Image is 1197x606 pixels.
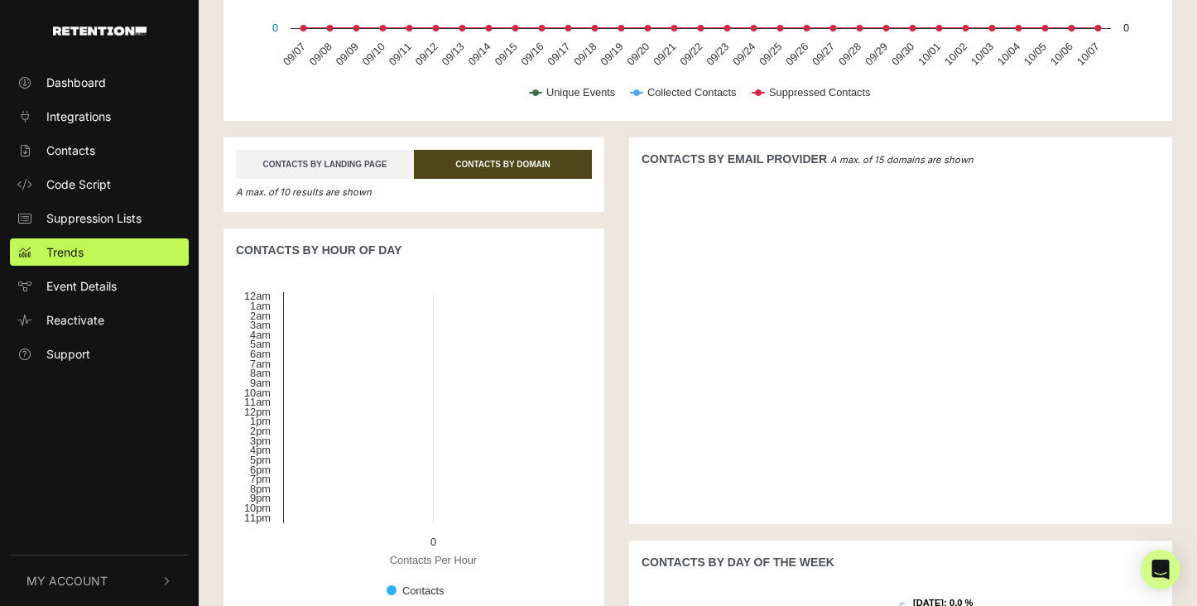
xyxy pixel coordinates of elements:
a: CONTACTS BY LANDING PAGE [236,150,414,179]
text: 09/28 [836,41,863,68]
strong: CONTACTS BY DAY OF THE WEEK [642,555,834,569]
text: 09/10 [360,41,387,68]
text: 10/01 [916,41,943,68]
text: 09/21 [651,41,678,68]
text: 3am [250,319,271,331]
text: 09/12 [413,41,440,68]
span: Suppression Lists [46,209,142,227]
text: 4am [250,329,271,341]
div: Open Intercom Messenger [1141,550,1180,589]
text: 2am [250,310,271,322]
text: 09/27 [810,41,837,68]
text: 09/16 [518,41,546,68]
text: 12am [244,290,271,302]
span: Event Details [46,277,117,295]
text: 09/07 [281,41,308,68]
text: 10/05 [1022,41,1049,68]
text: 09/25 [757,41,784,68]
text: 09/23 [704,41,731,68]
text: 09/20 [624,41,651,68]
a: Support [10,340,189,368]
text: 2pm [250,425,271,437]
text: 8am [250,367,271,379]
text: 10/03 [969,41,996,68]
text: 09/14 [465,41,493,68]
text: 09/30 [889,41,916,68]
text: Collected Contacts [647,86,736,99]
text: 11pm [244,512,271,524]
text: 09/29 [863,41,890,68]
text: 6am [250,348,271,360]
text: 9pm [250,492,271,504]
strong: CONTACTS BY HOUR OF DAY [236,243,401,257]
text: 10pm [244,502,271,514]
span: Reactivate [46,311,104,329]
span: Contacts [46,142,95,159]
text: 09/24 [730,41,757,68]
text: 6pm [250,464,271,476]
a: Trends [10,238,189,266]
text: 0 [272,22,278,34]
text: 09/09 [334,41,361,68]
text: 10/07 [1074,41,1102,68]
text: 09/22 [677,41,704,68]
span: Support [46,345,90,363]
text: 09/13 [439,41,466,68]
span: Dashboard [46,74,106,91]
text: 1pm [250,415,271,427]
text: 11am [244,396,271,408]
img: Retention.com [53,26,147,36]
text: 09/18 [571,41,598,68]
span: My Account [26,572,108,589]
text: 10/02 [942,41,969,68]
a: Dashboard [10,69,189,96]
text: 0 [1123,22,1129,34]
a: Integrations [10,103,189,130]
text: 3pm [250,435,271,447]
a: Event Details [10,272,189,300]
text: 09/19 [598,41,625,68]
text: 7pm [250,473,271,485]
span: Trends [46,243,84,261]
text: 12pm [244,406,271,418]
span: Code Script [46,176,111,193]
strong: CONTACTS BY EMAIL PROVIDER [642,152,827,166]
em: A max. of 15 domains are shown [830,154,973,166]
span: Integrations [46,108,111,125]
text: 7am [250,358,271,370]
text: 10/06 [1048,41,1075,68]
text: 09/15 [492,41,519,68]
text: 10am [244,387,271,399]
a: CONTACTS BY DOMAIN [414,150,592,179]
button: My Account [10,555,189,606]
text: Unique Events [546,86,615,99]
text: 1am [250,300,271,312]
a: Reactivate [10,306,189,334]
text: 09/08 [307,41,334,68]
text: Contacts [402,584,445,597]
text: Suppressed Contacts [769,86,870,99]
a: Contacts [10,137,189,164]
text: Contacts Per Hour [390,554,478,566]
a: Suppression Lists [10,204,189,232]
text: 5am [250,338,271,350]
text: 4pm [250,444,271,456]
text: 09/26 [783,41,810,68]
text: 9am [250,377,271,389]
text: 09/11 [387,41,414,68]
text: 10/04 [995,41,1022,68]
a: Code Script [10,171,189,198]
text: 5pm [250,454,271,466]
text: 8pm [250,483,271,495]
text: 09/17 [545,41,572,68]
em: A max. of 10 results are shown [236,186,372,198]
text: 0 [430,536,436,548]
